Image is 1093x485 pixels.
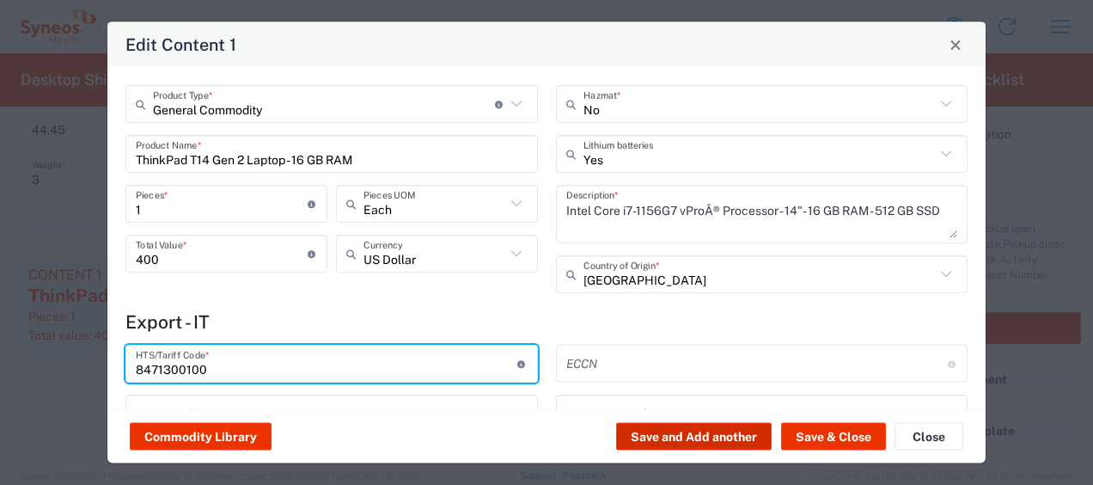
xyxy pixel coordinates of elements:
[130,423,272,451] button: Commodity Library
[781,423,886,451] button: Save & Close
[895,423,963,451] button: Close
[943,33,968,57] button: Close
[125,32,236,57] h4: Edit Content 1
[125,311,968,333] h4: Export - IT
[616,423,772,451] button: Save and Add another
